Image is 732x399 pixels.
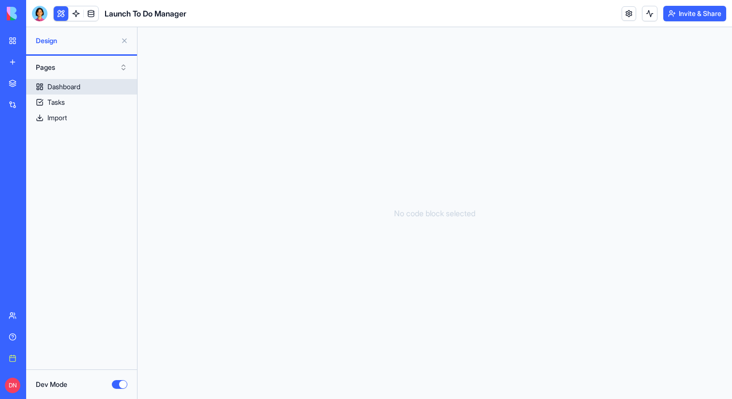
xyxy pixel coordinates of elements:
[47,113,67,123] div: Import
[36,36,117,46] span: Design
[663,6,726,21] button: Invite & Share
[105,8,186,19] span: Launch To Do Manager
[394,207,475,219] p: No code block selected
[36,380,67,389] label: Dev Mode
[5,378,20,393] span: DN
[47,97,65,107] div: Tasks
[26,79,137,95] a: Dashboard
[7,7,67,20] img: logo
[26,110,137,126] a: Import
[31,60,132,75] button: Pages
[26,95,137,110] a: Tasks
[47,82,80,92] div: Dashboard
